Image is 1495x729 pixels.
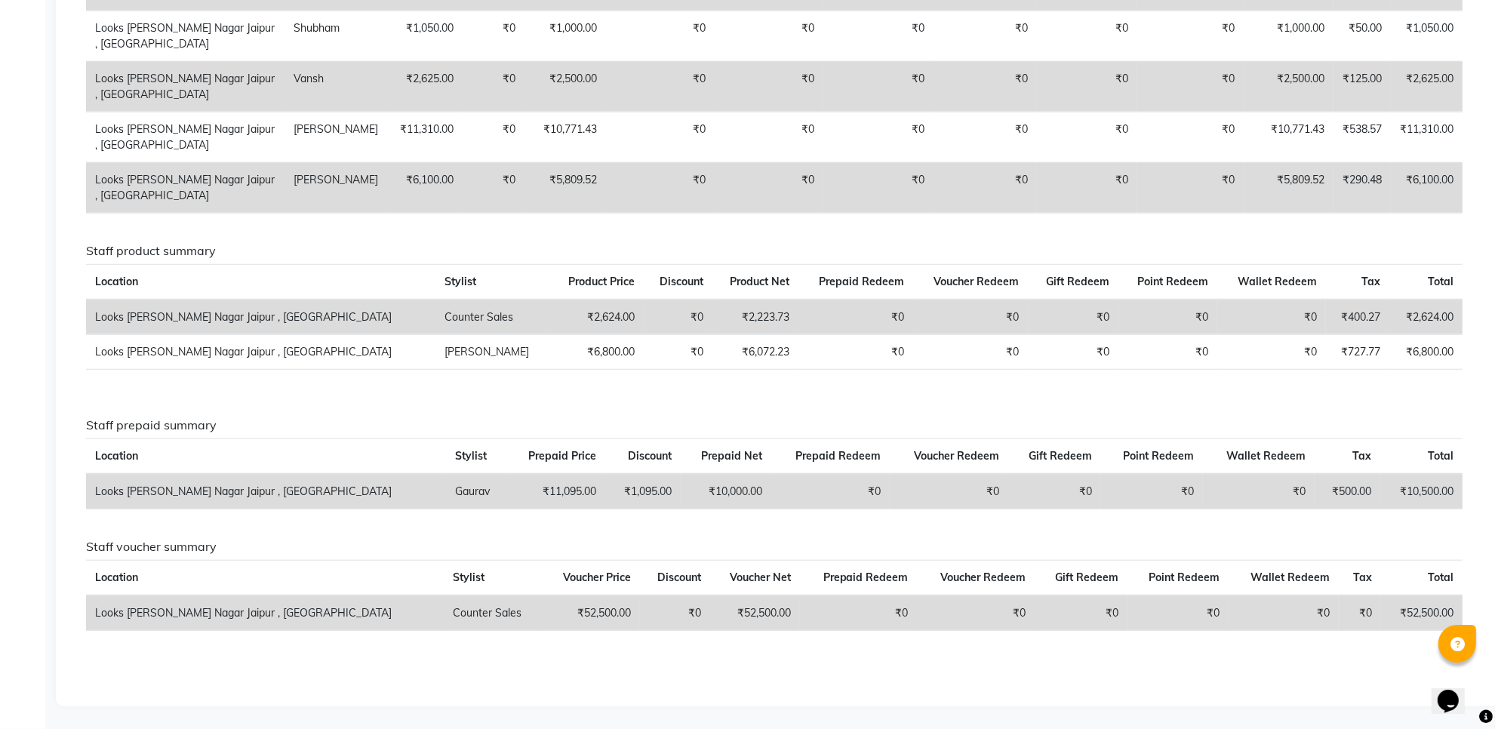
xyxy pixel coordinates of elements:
td: Looks [PERSON_NAME] Nagar Jaipur , [GEOGRAPHIC_DATA] [86,11,285,61]
td: ₹0 [1137,162,1244,213]
td: ₹0 [1203,474,1315,509]
td: ₹0 [1118,334,1217,369]
span: Wallet Redeem [1226,449,1306,463]
td: ₹0 [463,11,524,61]
h6: Staff prepaid summary [86,418,1463,432]
td: ₹0 [890,474,1008,509]
td: ₹0 [1137,11,1244,61]
td: ₹0 [1339,595,1381,631]
td: ₹10,771.43 [524,112,606,162]
td: ₹0 [934,162,1038,213]
td: Looks [PERSON_NAME] Nagar Jaipur , [GEOGRAPHIC_DATA] [86,595,444,631]
td: ₹0 [463,61,524,112]
td: ₹52,500.00 [542,595,639,631]
td: ₹0 [463,112,524,162]
td: ₹1,000.00 [524,11,606,61]
span: Point Redeem [1123,449,1194,463]
span: Gift Redeem [1046,275,1109,288]
td: ₹0 [1037,61,1137,112]
span: Location [95,275,138,288]
td: Looks [PERSON_NAME] Nagar Jaipur , [GEOGRAPHIC_DATA] [86,162,285,213]
span: Stylist [455,449,487,463]
td: Counter Sales [435,300,549,335]
td: ₹0 [1229,595,1340,631]
td: ₹1,000.00 [1244,11,1334,61]
td: ₹0 [606,112,715,162]
td: ₹0 [934,11,1038,61]
td: ₹0 [606,61,715,112]
td: Shubham [285,11,387,61]
td: ₹50.00 [1334,11,1391,61]
td: ₹0 [800,595,918,631]
td: ₹0 [1037,162,1137,213]
td: ₹5,809.52 [524,162,606,213]
td: ₹0 [606,11,715,61]
td: Counter Sales [444,595,543,631]
span: Voucher Net [730,571,791,584]
td: ₹10,000.00 [681,474,771,509]
td: ₹0 [1101,474,1203,509]
td: ₹400.27 [1326,300,1389,335]
td: ₹0 [771,474,890,509]
span: Stylist [445,275,476,288]
td: ₹0 [1137,112,1244,162]
td: ₹0 [823,11,934,61]
td: ₹0 [1029,334,1119,369]
span: Discount [628,449,672,463]
td: ₹0 [644,300,712,335]
span: Prepaid Redeem [819,275,904,288]
span: Prepaid Price [528,449,596,463]
td: ₹6,072.23 [712,334,798,369]
td: Looks [PERSON_NAME] Nagar Jaipur , [GEOGRAPHIC_DATA] [86,300,435,335]
td: ₹0 [798,300,913,335]
span: Stylist [453,571,484,584]
td: ₹0 [715,162,823,213]
td: ₹0 [1218,334,1326,369]
span: Discount [657,571,701,584]
td: ₹0 [715,112,823,162]
span: Prepaid Redeem [823,571,909,584]
td: ₹0 [1118,300,1217,335]
td: [PERSON_NAME] [435,334,549,369]
td: ₹727.77 [1326,334,1389,369]
span: Tax [1352,449,1371,463]
td: ₹0 [715,61,823,112]
td: ₹0 [606,162,715,213]
td: ₹1,050.00 [387,11,463,61]
span: Prepaid Redeem [795,449,881,463]
td: ₹6,800.00 [549,334,643,369]
span: Voucher Redeem [940,571,1026,584]
span: Voucher Redeem [934,275,1020,288]
td: ₹0 [913,334,1028,369]
td: ₹52,500.00 [710,595,800,631]
td: ₹0 [715,11,823,61]
span: Tax [1361,275,1380,288]
td: ₹1,050.00 [1391,11,1463,61]
td: [PERSON_NAME] [285,162,387,213]
span: Point Redeem [1138,275,1209,288]
td: ₹0 [1127,595,1229,631]
td: Vansh [285,61,387,112]
span: Point Redeem [1149,571,1220,584]
td: ₹0 [823,61,934,112]
td: ₹0 [934,112,1038,162]
td: ₹0 [913,300,1028,335]
td: ₹0 [823,162,934,213]
td: ₹0 [1035,595,1127,631]
td: ₹0 [1008,474,1102,509]
td: ₹0 [1037,11,1137,61]
td: ₹5,809.52 [1244,162,1334,213]
td: Looks [PERSON_NAME] Nagar Jaipur , [GEOGRAPHIC_DATA] [86,61,285,112]
td: ₹6,800.00 [1389,334,1463,369]
span: Product Price [568,275,635,288]
span: Gift Redeem [1029,449,1092,463]
span: Location [95,571,138,584]
td: ₹0 [640,595,710,631]
iframe: chat widget [1432,669,1480,714]
td: ₹10,771.43 [1244,112,1334,162]
td: ₹2,223.73 [712,300,798,335]
td: ₹125.00 [1334,61,1391,112]
span: Voucher Price [563,571,631,584]
span: Product Net [730,275,789,288]
td: ₹538.57 [1334,112,1391,162]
